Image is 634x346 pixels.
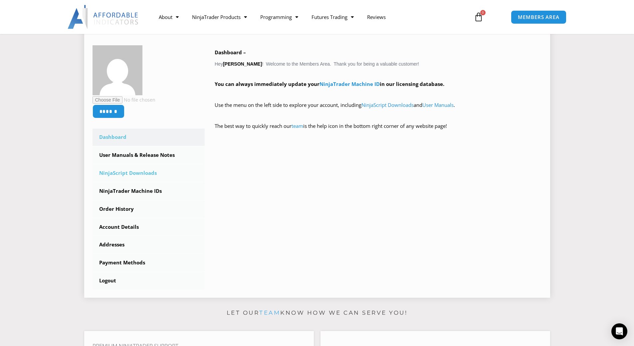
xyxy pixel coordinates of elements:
[215,122,542,140] p: The best way to quickly reach our is the help icon in the bottom right corner of any website page!
[152,9,466,25] nav: Menu
[93,254,205,271] a: Payment Methods
[68,5,139,29] img: LogoAI | Affordable Indicators – NinjaTrader
[93,129,205,146] a: Dashboard
[93,45,142,95] img: d2d4590bb65c693cccc695de25547cebfa79c9a58b44c3901faaf5e4fc686336
[361,102,414,108] a: NinjaScript Downloads
[93,218,205,236] a: Account Details
[215,49,246,56] b: Dashboard –
[84,308,550,318] p: Let our know how we can serve you!
[305,9,360,25] a: Futures Trading
[152,9,185,25] a: About
[422,102,454,108] a: User Manuals
[215,81,444,87] strong: You can always immediately update your in our licensing database.
[185,9,254,25] a: NinjaTrader Products
[93,147,205,164] a: User Manuals & Release Notes
[292,123,303,129] a: team
[511,10,566,24] a: MEMBERS AREA
[611,323,627,339] div: Open Intercom Messenger
[464,7,493,27] a: 0
[93,129,205,289] nav: Account pages
[93,182,205,200] a: NinjaTrader Machine IDs
[93,165,205,182] a: NinjaScript Downloads
[93,200,205,218] a: Order History
[93,272,205,289] a: Logout
[518,15,559,20] span: MEMBERS AREA
[215,101,542,119] p: Use the menu on the left side to explore your account, including and .
[259,309,280,316] a: team
[93,236,205,253] a: Addresses
[254,9,305,25] a: Programming
[319,81,380,87] a: NinjaTrader Machine ID
[480,10,486,15] span: 0
[360,9,392,25] a: Reviews
[223,61,262,67] strong: [PERSON_NAME]
[215,48,542,140] div: Hey ! Welcome to the Members Area. Thank you for being a valuable customer!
